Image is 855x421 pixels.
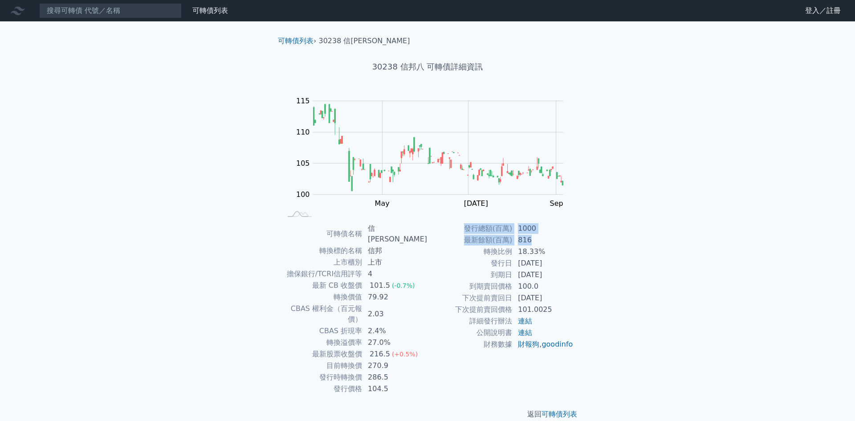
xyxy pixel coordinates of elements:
p: 返回 [271,409,584,420]
td: 發行時轉換價 [281,372,362,383]
td: CBAS 權利金（百元報價） [281,303,362,325]
td: 詳細發行辦法 [427,315,513,327]
td: [DATE] [513,269,574,281]
a: goodinfo [541,340,573,348]
td: 27.0% [362,337,427,348]
td: 100.0 [513,281,574,292]
td: 1000 [513,223,574,234]
li: › [278,36,316,46]
td: 101.0025 [513,304,574,315]
td: 到期賣回價格 [427,281,513,292]
tspan: 105 [296,159,310,168]
td: 2.4% [362,325,427,337]
td: CBAS 折現率 [281,325,362,337]
td: 下次提前賣回價格 [427,304,513,315]
td: 目前轉換價 [281,360,362,372]
td: , [513,339,574,350]
td: 發行總額(百萬) [427,223,513,234]
td: 最新 CB 收盤價 [281,280,362,291]
td: 816 [513,234,574,246]
g: Chart [292,97,577,208]
td: 轉換溢價率 [281,337,362,348]
span: (+0.5%) [392,351,418,358]
a: 可轉債列表 [541,410,577,418]
a: 可轉債列表 [278,37,313,45]
span: (-0.7%) [392,282,415,289]
td: 信[PERSON_NAME] [362,223,427,245]
td: 104.5 [362,383,427,395]
td: 公開說明書 [427,327,513,339]
td: 79.92 [362,291,427,303]
td: 最新餘額(百萬) [427,234,513,246]
tspan: 100 [296,190,310,199]
tspan: 115 [296,97,310,105]
td: 轉換比例 [427,246,513,258]
td: 信邦 [362,245,427,257]
tspan: May [375,199,390,208]
tspan: [DATE] [464,199,488,208]
td: 財務數據 [427,339,513,350]
td: 發行日 [427,258,513,269]
td: 286.5 [362,372,427,383]
td: 可轉債名稱 [281,223,362,245]
td: 18.33% [513,246,574,258]
td: [DATE] [513,292,574,304]
div: 216.5 [368,349,392,360]
td: 下次提前賣回日 [427,292,513,304]
a: 可轉債列表 [192,6,228,15]
td: 2.03 [362,303,427,325]
td: 轉換標的名稱 [281,245,362,257]
li: 30238 信[PERSON_NAME] [319,36,410,46]
td: [DATE] [513,258,574,269]
td: 上市櫃別 [281,257,362,268]
td: 到期日 [427,269,513,281]
a: 登入／註冊 [798,4,848,18]
td: 發行價格 [281,383,362,395]
a: 連結 [518,317,532,325]
h1: 30238 信邦八 可轉債詳細資訊 [271,61,584,73]
td: 上市 [362,257,427,268]
td: 轉換價值 [281,291,362,303]
a: 財報狗 [518,340,539,348]
td: 4 [362,268,427,280]
tspan: Sep [550,199,563,208]
td: 擔保銀行/TCRI信用評等 [281,268,362,280]
div: 101.5 [368,280,392,291]
a: 連結 [518,328,532,337]
tspan: 110 [296,128,310,136]
td: 最新股票收盤價 [281,348,362,360]
td: 270.9 [362,360,427,372]
input: 搜尋可轉債 代號／名稱 [39,3,182,18]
